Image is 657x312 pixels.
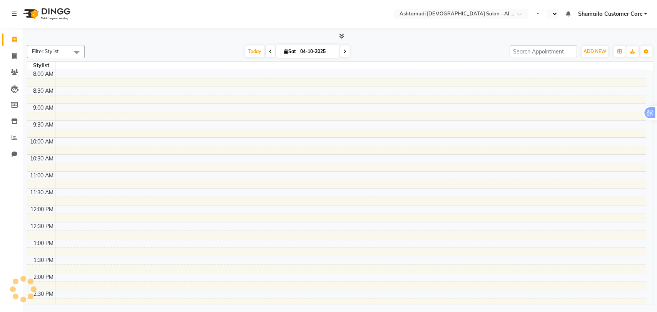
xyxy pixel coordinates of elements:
[298,46,336,57] input: 2025-10-04
[578,10,642,18] span: Shumaila Customer Care
[32,290,55,298] div: 2:30 PM
[32,239,55,247] div: 1:00 PM
[510,45,577,57] input: Search Appointment
[582,46,608,57] button: ADD NEW
[29,222,55,230] div: 12:30 PM
[32,273,55,281] div: 2:00 PM
[29,205,55,214] div: 12:00 PM
[32,121,55,129] div: 9:30 AM
[32,48,59,54] span: Filter Stylist
[28,138,55,146] div: 10:00 AM
[32,104,55,112] div: 9:00 AM
[28,155,55,163] div: 10:30 AM
[20,3,72,25] img: logo
[28,189,55,197] div: 11:30 AM
[32,87,55,95] div: 8:30 AM
[28,172,55,180] div: 11:00 AM
[282,48,298,54] span: Sat
[32,70,55,78] div: 8:00 AM
[27,62,55,70] div: Stylist
[583,48,606,54] span: ADD NEW
[32,256,55,264] div: 1:30 PM
[245,45,264,57] span: Today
